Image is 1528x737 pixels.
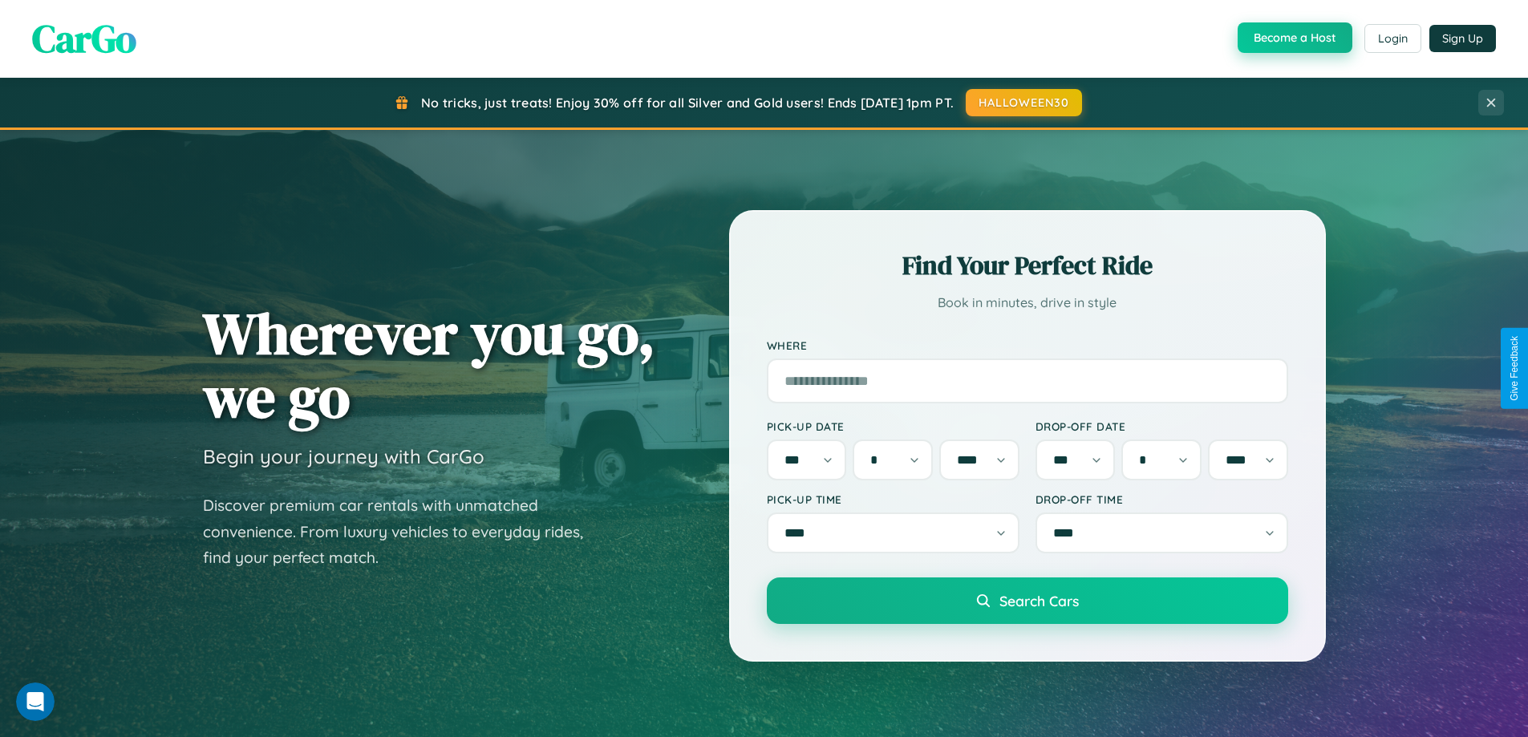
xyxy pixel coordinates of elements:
button: Login [1364,24,1421,53]
button: HALLOWEEN30 [966,89,1082,116]
label: Where [767,338,1288,352]
h1: Wherever you go, we go [203,302,655,428]
button: Sign Up [1429,25,1496,52]
label: Pick-up Time [767,492,1019,506]
button: Become a Host [1238,22,1352,53]
label: Drop-off Date [1036,419,1288,433]
label: Drop-off Time [1036,492,1288,506]
label: Pick-up Date [767,419,1019,433]
span: Search Cars [999,592,1079,609]
div: Give Feedback [1509,336,1520,401]
span: No tricks, just treats! Enjoy 30% off for all Silver and Gold users! Ends [DATE] 1pm PT. [421,95,954,111]
p: Book in minutes, drive in style [767,291,1288,314]
button: Search Cars [767,577,1288,624]
h2: Find Your Perfect Ride [767,248,1288,283]
iframe: Intercom live chat [16,682,55,721]
p: Discover premium car rentals with unmatched convenience. From luxury vehicles to everyday rides, ... [203,492,604,571]
h3: Begin your journey with CarGo [203,444,484,468]
span: CarGo [32,12,136,65]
